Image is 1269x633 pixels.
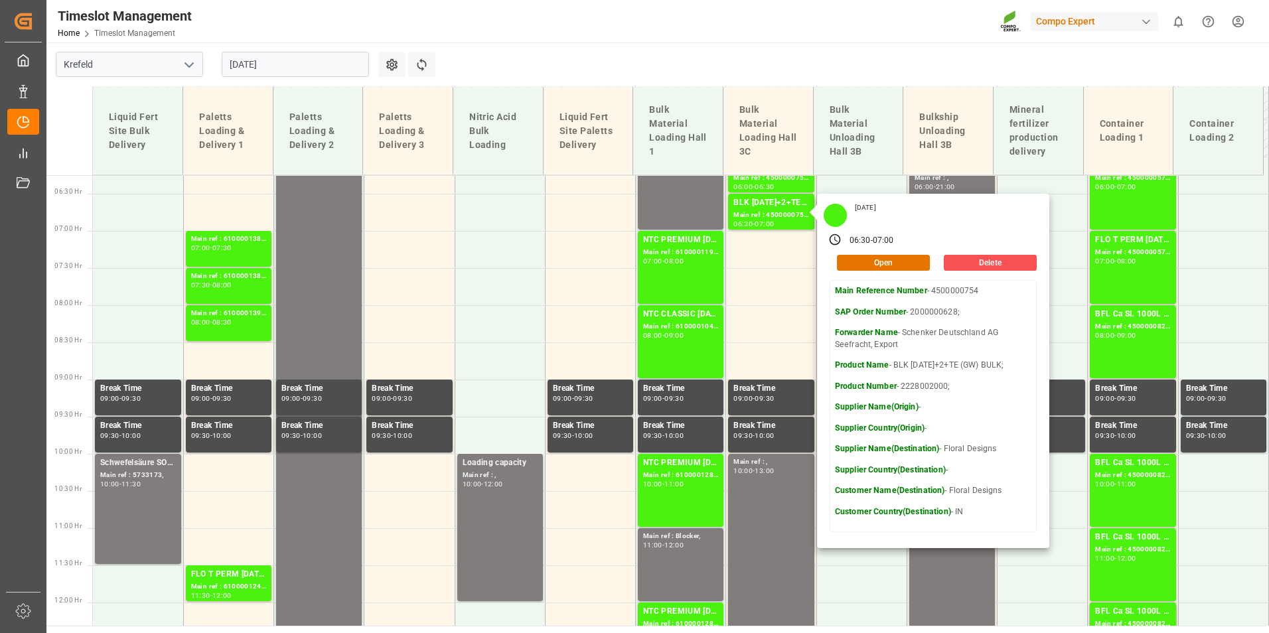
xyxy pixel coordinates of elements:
[481,481,483,487] div: -
[835,485,1031,497] p: - Floral Designs
[662,258,664,264] div: -
[463,470,538,481] div: Main ref : ,
[662,481,664,487] div: -
[643,457,718,470] div: NTC PREMIUM [DATE]+3+TE BULK;
[222,52,369,77] input: DD.MM.YYYY
[54,188,82,195] span: 06:30 Hr
[210,395,212,401] div: -
[303,433,322,439] div: 10:00
[191,382,266,395] div: Break Time
[1095,457,1170,470] div: BFL Ca SL 1000L IBC MTO;
[554,105,623,157] div: Liquid Fert Site Paletts Delivery
[944,255,1037,271] button: Delete
[391,433,393,439] div: -
[1031,12,1158,31] div: Compo Expert
[664,433,684,439] div: 10:00
[1095,618,1170,630] div: Main ref : 4500000824, 2000000630;
[1205,433,1207,439] div: -
[1000,10,1021,33] img: Screenshot%202023-09-29%20at%2010.02.21.png_1712312052.png
[210,282,212,288] div: -
[212,593,232,598] div: 12:00
[835,423,1031,435] p: -
[753,468,755,474] div: -
[643,395,662,401] div: 09:00
[643,234,718,247] div: NTC PREMIUM [DATE]+3+TE BULK;
[835,486,944,495] strong: Customer Name(Destination)
[733,457,808,468] div: Main ref : ,
[835,360,1031,372] p: - BLK [DATE]+2+TE (GW) BULK;
[662,395,664,401] div: -
[1095,173,1170,184] div: Main ref : 4500000576, 2000000429;
[1094,111,1163,150] div: Container Loading 1
[191,319,210,325] div: 08:00
[1114,395,1116,401] div: -
[643,433,662,439] div: 09:30
[753,395,755,401] div: -
[643,542,662,548] div: 11:00
[835,444,939,453] strong: Supplier Name(Destination)
[1095,419,1170,433] div: Break Time
[191,282,210,288] div: 07:30
[54,411,82,418] span: 09:30 Hr
[191,308,266,319] div: Main ref : 6100001399, 6100001399
[664,258,684,264] div: 08:00
[733,221,753,227] div: 06:30
[1114,258,1116,264] div: -
[850,235,871,247] div: 06:30
[281,433,301,439] div: 09:30
[1095,184,1114,190] div: 06:00
[574,433,593,439] div: 10:00
[755,184,774,190] div: 06:30
[210,245,212,251] div: -
[121,395,141,401] div: 09:30
[119,433,121,439] div: -
[104,105,172,157] div: Liquid Fert Site Bulk Delivery
[733,468,753,474] div: 10:00
[1117,332,1136,338] div: 09:00
[643,470,718,481] div: Main ref : 6100001283, 2000001116;
[393,433,412,439] div: 10:00
[643,258,662,264] div: 07:00
[121,433,141,439] div: 10:00
[755,395,774,401] div: 09:30
[1095,247,1170,258] div: Main ref : 4500000577, 2000000429;
[1095,481,1114,487] div: 10:00
[835,507,951,516] strong: Customer Country(Destination)
[733,395,753,401] div: 09:00
[100,470,176,481] div: Main ref : 5733173,
[1186,395,1205,401] div: 09:00
[212,319,232,325] div: 08:30
[664,481,684,487] div: 11:00
[281,419,356,433] div: Break Time
[1193,7,1223,36] button: Help Center
[733,184,753,190] div: 06:00
[1207,395,1227,401] div: 09:30
[1163,7,1193,36] button: show 0 new notifications
[733,433,753,439] div: 09:30
[837,255,930,271] button: Open
[1095,321,1170,332] div: Main ref : 4500000821, 2000000630;
[755,221,774,227] div: 07:00
[191,395,210,401] div: 09:00
[463,457,538,470] div: Loading capacity
[1184,111,1252,150] div: Container Loading 2
[1186,419,1261,433] div: Break Time
[835,307,906,316] strong: SAP Order Number
[212,245,232,251] div: 07:30
[54,299,82,307] span: 08:00 Hr
[1095,531,1170,544] div: BFL Ca SL 1000L IBC MTO;
[835,423,925,433] strong: Supplier Country(Origin)
[553,382,628,395] div: Break Time
[850,203,881,212] div: [DATE]
[301,433,303,439] div: -
[936,184,955,190] div: 21:00
[372,419,447,433] div: Break Time
[643,382,718,395] div: Break Time
[553,419,628,433] div: Break Time
[100,433,119,439] div: 09:30
[1095,234,1170,247] div: FLO T PERM [DATE] 25kg (x42) WW;
[835,465,946,474] strong: Supplier Country(Destination)
[194,105,262,157] div: Paletts Loading & Delivery 1
[1114,433,1116,439] div: -
[753,433,755,439] div: -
